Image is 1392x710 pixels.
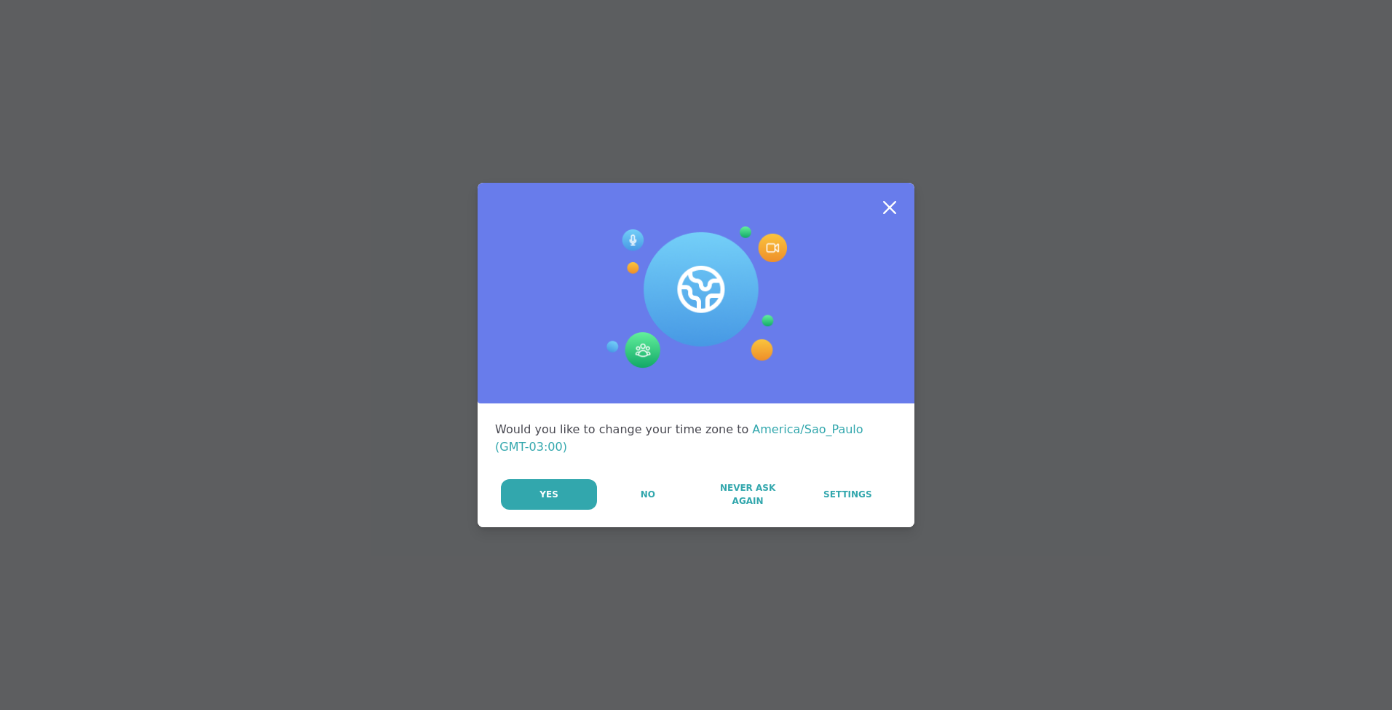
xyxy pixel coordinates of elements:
[799,479,897,510] a: Settings
[705,481,789,508] span: Never Ask Again
[698,479,796,510] button: Never Ask Again
[495,422,863,454] span: America/Sao_Paulo (GMT-03:00)
[823,488,872,501] span: Settings
[501,479,597,510] button: Yes
[605,226,787,369] img: Session Experience
[598,479,697,510] button: No
[495,421,897,456] div: Would you like to change your time zone to
[641,488,655,501] span: No
[539,488,558,501] span: Yes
